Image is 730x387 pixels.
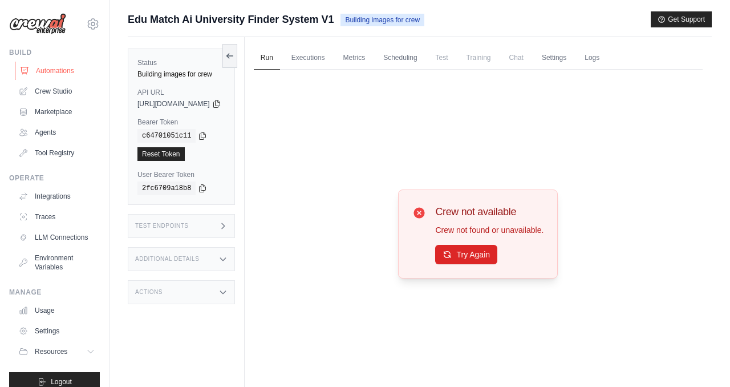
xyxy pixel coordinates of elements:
[9,174,100,183] div: Operate
[137,70,225,79] div: Building images for crew
[460,46,498,69] span: Training is not available until the deployment is complete
[14,208,100,226] a: Traces
[137,170,225,179] label: User Bearer Token
[336,46,372,70] a: Metrics
[137,182,196,195] code: 2fc6709a18b8
[51,377,72,386] span: Logout
[651,11,712,27] button: Get Support
[137,129,196,143] code: c64701051c11
[9,288,100,297] div: Manage
[435,224,544,236] p: Crew not found or unavailable.
[14,103,100,121] a: Marketplace
[14,322,100,340] a: Settings
[673,332,730,387] iframe: Chat Widget
[254,46,280,70] a: Run
[578,46,606,70] a: Logs
[14,228,100,247] a: LLM Connections
[14,82,100,100] a: Crew Studio
[14,123,100,142] a: Agents
[502,46,530,69] span: Chat is not available until the deployment is complete
[135,223,189,229] h3: Test Endpoints
[285,46,332,70] a: Executions
[14,249,100,276] a: Environment Variables
[14,187,100,205] a: Integrations
[137,88,225,97] label: API URL
[15,62,101,80] a: Automations
[137,118,225,127] label: Bearer Token
[135,256,199,263] h3: Additional Details
[137,58,225,67] label: Status
[429,46,455,69] span: Test
[435,204,544,220] h3: Crew not available
[435,245,497,264] button: Try Again
[14,144,100,162] a: Tool Registry
[376,46,424,70] a: Scheduling
[35,347,67,356] span: Resources
[9,13,66,35] img: Logo
[14,301,100,320] a: Usage
[137,99,210,108] span: [URL][DOMAIN_NAME]
[135,289,163,296] h3: Actions
[128,11,334,27] span: Edu Match Ai University Finder System V1
[137,147,185,161] a: Reset Token
[535,46,573,70] a: Settings
[14,342,100,361] button: Resources
[9,48,100,57] div: Build
[340,14,424,26] span: Building images for crew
